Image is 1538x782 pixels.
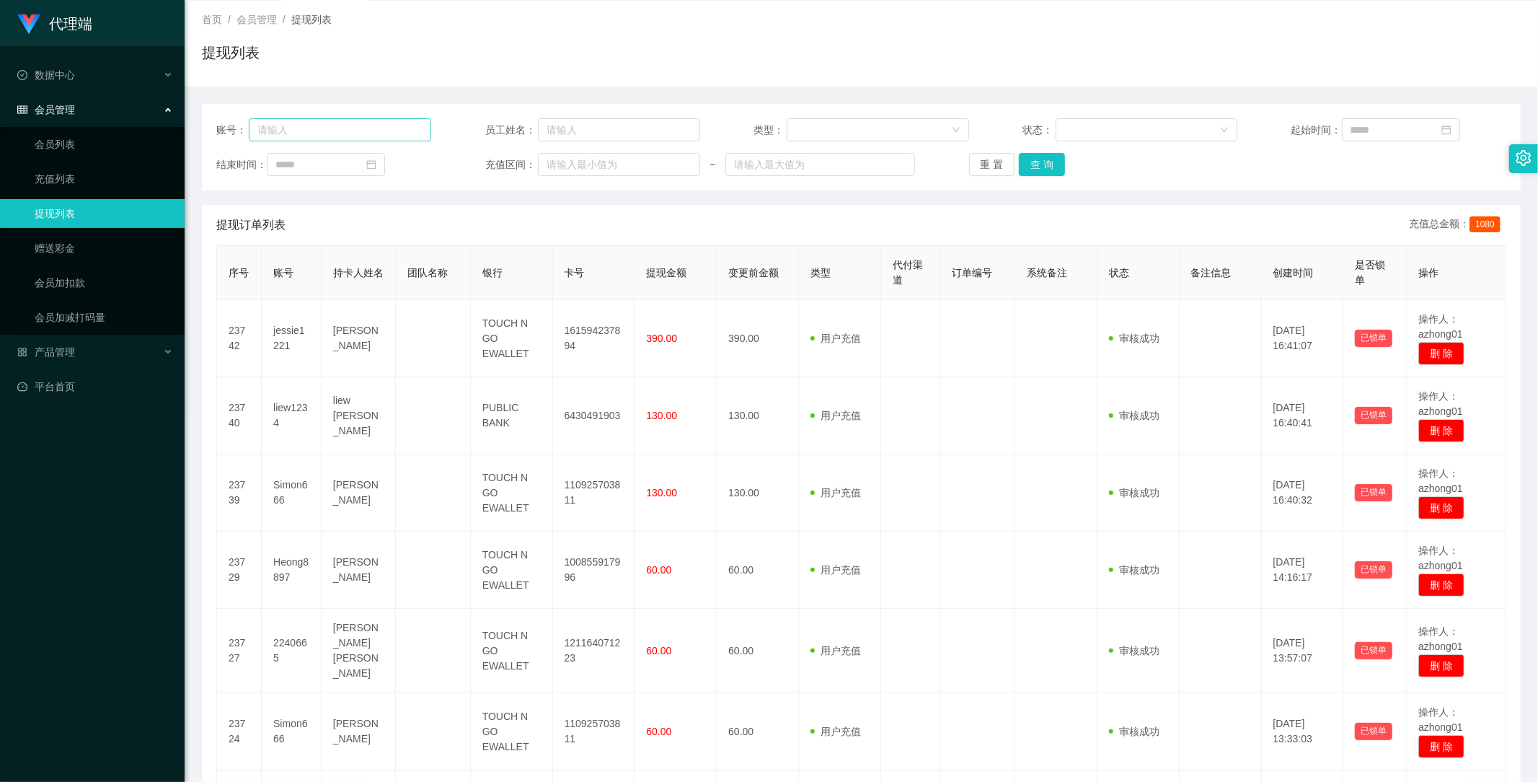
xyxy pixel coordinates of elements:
[482,267,503,278] span: 银行
[1109,333,1159,344] span: 审核成功
[1516,150,1532,166] i: 图标: setting
[810,487,861,498] span: 用户充值
[1109,726,1159,737] span: 审核成功
[1262,532,1344,609] td: [DATE] 14:16:17
[728,267,779,278] span: 变更前金额
[35,164,173,193] a: 充值列表
[1418,390,1463,417] span: 操作人：azhong01
[893,259,923,286] span: 代付渠道
[1355,642,1392,659] button: 已锁单
[717,609,799,693] td: 60.00
[717,693,799,770] td: 60.00
[17,346,75,358] span: 产品管理
[717,377,799,454] td: 130.00
[1022,123,1056,138] span: 状态：
[202,42,260,63] h1: 提现列表
[646,564,671,576] span: 60.00
[1262,454,1344,532] td: [DATE] 16:40:32
[217,377,262,454] td: 23740
[646,487,677,498] span: 130.00
[17,105,27,115] i: 图标: table
[407,267,448,278] span: 团队名称
[1355,407,1392,424] button: 已锁单
[1355,484,1392,501] button: 已锁单
[553,300,635,377] td: 161594237894
[1262,693,1344,770] td: [DATE] 13:33:03
[1027,267,1067,278] span: 系统备注
[1418,735,1464,758] button: 删 除
[262,300,322,377] td: jessie1221
[217,454,262,532] td: 23739
[17,347,27,357] i: 图标: appstore-o
[216,157,267,172] span: 结束时间：
[35,130,173,159] a: 会员列表
[322,377,396,454] td: liew [PERSON_NAME]
[471,300,553,377] td: TOUCH N GO EWALLET
[717,454,799,532] td: 130.00
[1418,625,1463,652] span: 操作人：azhong01
[553,377,635,454] td: 6430491903
[538,153,700,176] input: 请输入最小值为
[17,14,40,35] img: logo.9652507e.png
[217,300,262,377] td: 23742
[810,726,861,737] span: 用户充值
[17,70,27,80] i: 图标: check-circle-o
[538,118,700,141] input: 请输入
[322,532,396,609] td: [PERSON_NAME]
[333,267,384,278] span: 持卡人姓名
[17,104,75,115] span: 会员管理
[471,454,553,532] td: TOUCH N GO EWALLET
[1262,300,1344,377] td: [DATE] 16:41:07
[216,216,286,234] span: 提现订单列表
[228,14,231,25] span: /
[283,14,286,25] span: /
[717,300,799,377] td: 390.00
[1220,126,1229,136] i: 图标: down
[969,153,1015,176] button: 重 置
[1355,330,1392,347] button: 已锁单
[322,609,396,693] td: [PERSON_NAME] [PERSON_NAME]
[229,267,249,278] span: 序号
[810,267,831,278] span: 类型
[1191,267,1232,278] span: 备注信息
[646,267,686,278] span: 提现金额
[217,609,262,693] td: 23727
[262,693,322,770] td: Simon666
[1355,259,1385,286] span: 是否锁单
[553,454,635,532] td: 110925703811
[1262,377,1344,454] td: [DATE] 16:40:41
[17,372,173,401] a: 图标: dashboard平台首页
[810,333,861,344] span: 用户充值
[485,123,538,138] span: 员工姓名：
[1109,645,1159,656] span: 审核成功
[237,14,277,25] span: 会员管理
[35,303,173,332] a: 会员加减打码量
[1109,487,1159,498] span: 审核成功
[810,645,861,656] span: 用户充值
[202,14,222,25] span: 首页
[35,234,173,263] a: 赠送彩金
[17,69,75,81] span: 数据中心
[1418,706,1463,733] span: 操作人：azhong01
[471,693,553,770] td: TOUCH N GO EWALLET
[1109,410,1159,421] span: 审核成功
[1418,654,1464,677] button: 删 除
[1418,419,1464,442] button: 删 除
[485,157,538,172] span: 充值区间：
[553,609,635,693] td: 121164071223
[262,609,322,693] td: 2240665
[262,454,322,532] td: Simon666
[17,17,92,29] a: 代理端
[1291,123,1342,138] span: 起始时间：
[553,532,635,609] td: 100855917996
[725,153,915,176] input: 请输入最大值为
[217,693,262,770] td: 23724
[646,410,677,421] span: 130.00
[471,377,553,454] td: PUBLIC BANK
[35,268,173,297] a: 会员加扣款
[322,693,396,770] td: [PERSON_NAME]
[273,267,293,278] span: 账号
[471,609,553,693] td: TOUCH N GO EWALLET
[322,454,396,532] td: [PERSON_NAME]
[1418,467,1463,494] span: 操作人：azhong01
